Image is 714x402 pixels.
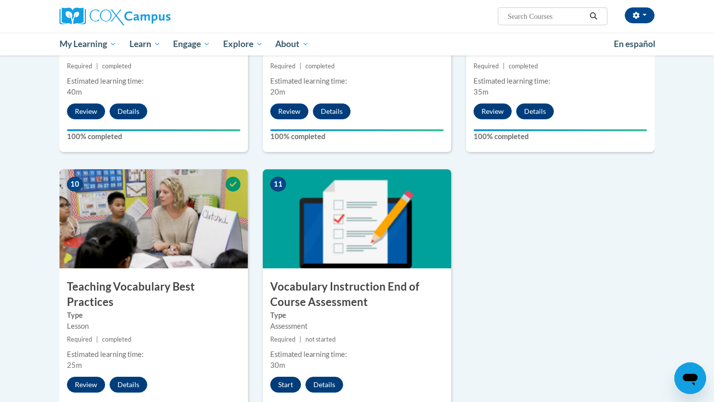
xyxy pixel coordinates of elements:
[270,336,296,343] span: Required
[270,103,308,119] button: Review
[59,38,117,50] span: My Learning
[270,361,285,369] span: 30m
[509,62,538,70] span: completed
[305,62,335,70] span: completed
[516,103,554,119] button: Details
[129,38,161,50] span: Learn
[270,62,296,70] span: Required
[67,103,105,119] button: Review
[275,38,309,50] span: About
[45,33,669,55] div: Main menu
[96,336,98,343] span: |
[270,177,286,192] span: 11
[53,33,123,55] a: My Learning
[167,33,217,55] a: Engage
[67,62,92,70] span: Required
[110,377,147,393] button: Details
[474,76,647,87] div: Estimated learning time:
[503,62,505,70] span: |
[270,310,444,321] label: Type
[270,131,444,142] label: 100% completed
[269,33,316,55] a: About
[102,62,131,70] span: completed
[102,336,131,343] span: completed
[270,349,444,360] div: Estimated learning time:
[270,321,444,332] div: Assessment
[474,103,512,119] button: Review
[299,336,301,343] span: |
[59,7,171,25] img: Cox Campus
[270,76,444,87] div: Estimated learning time:
[474,88,488,96] span: 35m
[263,279,451,310] h3: Vocabulary Instruction End of Course Assessment
[674,362,706,394] iframe: Button to launch messaging window
[67,310,240,321] label: Type
[67,131,240,142] label: 100% completed
[614,39,655,49] span: En español
[474,62,499,70] span: Required
[299,62,301,70] span: |
[96,62,98,70] span: |
[67,129,240,131] div: Your progress
[217,33,269,55] a: Explore
[67,76,240,87] div: Estimated learning time:
[59,279,248,310] h3: Teaching Vocabulary Best Practices
[313,103,351,119] button: Details
[110,103,147,119] button: Details
[67,377,105,393] button: Review
[173,38,210,50] span: Engage
[123,33,167,55] a: Learn
[474,131,647,142] label: 100% completed
[270,377,301,393] button: Start
[263,169,451,268] img: Course Image
[59,7,248,25] a: Cox Campus
[223,38,263,50] span: Explore
[67,88,82,96] span: 40m
[59,169,248,268] img: Course Image
[474,129,647,131] div: Your progress
[507,10,586,22] input: Search Courses
[305,377,343,393] button: Details
[67,349,240,360] div: Estimated learning time:
[67,361,82,369] span: 25m
[270,88,285,96] span: 20m
[67,336,92,343] span: Required
[305,336,336,343] span: not started
[625,7,654,23] button: Account Settings
[607,34,662,54] a: En español
[270,129,444,131] div: Your progress
[67,321,240,332] div: Lesson
[586,10,601,22] button: Search
[67,177,83,192] span: 10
